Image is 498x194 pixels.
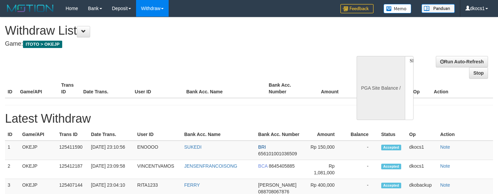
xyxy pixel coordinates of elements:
a: Run Auto-Refresh [436,56,488,67]
td: Rp 150,000 [305,141,345,160]
span: ITOTO > OKEJP [23,41,62,48]
th: Date Trans. [88,128,135,141]
h1: Latest Withdraw [5,112,493,125]
th: Status [379,128,407,141]
td: - [345,160,379,179]
td: [DATE] 23:09:58 [88,160,135,179]
span: Accepted [381,145,401,150]
th: Trans ID [59,79,81,98]
th: Op [411,79,431,98]
img: Button%20Memo.svg [384,4,412,13]
a: FERRY [184,182,200,188]
th: Bank Acc. Name [182,128,255,141]
span: BCA [258,163,267,169]
span: Accepted [381,183,401,188]
th: Bank Acc. Number [255,128,305,141]
td: 2 [5,160,20,179]
td: OKEJP [20,141,57,160]
th: Amount [307,79,349,98]
th: Trans ID [57,128,88,141]
span: BRI [258,144,266,150]
th: Bank Acc. Name [184,79,266,98]
td: ENOOOO [135,141,182,160]
th: Balance [345,128,379,141]
img: panduan.png [421,4,455,13]
span: Accepted [381,164,401,169]
a: Note [440,144,450,150]
a: Note [440,163,450,169]
td: 1 [5,141,20,160]
td: OKEJP [20,160,57,179]
td: 125412187 [57,160,88,179]
td: Rp 1,081,000 [305,160,345,179]
th: Op [407,128,437,141]
a: Stop [469,67,488,79]
td: VINCENTVAMOS [135,160,182,179]
img: Feedback.jpg [340,4,374,13]
th: Game/API [20,128,57,141]
th: ID [5,79,17,98]
td: dkocs1 [407,160,437,179]
th: Date Trans. [81,79,132,98]
td: 125411590 [57,141,88,160]
th: Amount [305,128,345,141]
th: User ID [132,79,184,98]
img: MOTION_logo.png [5,3,56,13]
td: - [345,141,379,160]
span: [PERSON_NAME] [258,182,296,188]
th: Balance [349,79,387,98]
span: 656101001036509 [258,151,297,156]
span: 8645405885 [269,163,295,169]
a: Note [440,182,450,188]
td: dkocs1 [407,141,437,160]
th: Game/API [17,79,59,98]
div: PGA Site Balance / [357,56,405,120]
td: [DATE] 23:10:56 [88,141,135,160]
th: ID [5,128,20,141]
th: Action [437,128,493,141]
h4: Game: [5,41,325,47]
th: Action [431,79,493,98]
h1: Withdraw List [5,24,325,37]
th: User ID [135,128,182,141]
a: JENSENFRANCOISONG [184,163,237,169]
a: SUKEDI [184,144,202,150]
th: Bank Acc. Number [266,79,307,98]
